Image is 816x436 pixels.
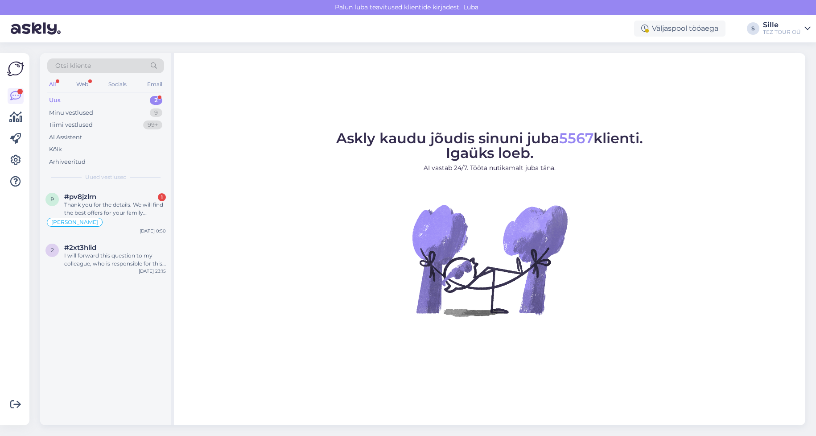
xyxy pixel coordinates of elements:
[150,96,162,105] div: 2
[763,29,801,36] div: TEZ TOUR OÜ
[747,22,759,35] div: S
[49,145,62,154] div: Kõik
[49,133,82,142] div: AI Assistent
[50,196,54,203] span: p
[51,220,98,225] span: [PERSON_NAME]
[559,129,593,147] span: 5567
[64,201,166,217] div: Thank you for the details. We will find the best offers for your family vacation in [GEOGRAPHIC_D...
[158,193,166,201] div: 1
[763,21,801,29] div: Sille
[7,60,24,77] img: Askly Logo
[107,79,128,90] div: Socials
[139,268,166,274] div: [DATE] 23:15
[49,108,93,117] div: Minu vestlused
[150,108,162,117] div: 9
[64,244,96,252] span: #2xt3hlid
[461,3,481,11] span: Luba
[64,252,166,268] div: I will forward this question to my colleague, who is responsible for this. The reply will be here...
[409,180,570,340] img: No Chat active
[143,120,162,129] div: 99+
[55,61,91,71] span: Otsi kliente
[145,79,164,90] div: Email
[64,193,96,201] span: #pv8jzlrn
[85,173,127,181] span: Uued vestlused
[49,158,86,166] div: Arhiveeritud
[336,163,643,173] p: AI vastab 24/7. Tööta nutikamalt juba täna.
[49,96,61,105] div: Uus
[51,247,54,253] span: 2
[74,79,90,90] div: Web
[140,228,166,234] div: [DATE] 0:50
[634,21,725,37] div: Väljaspool tööaega
[47,79,58,90] div: All
[49,120,93,129] div: Tiimi vestlused
[763,21,811,36] a: SilleTEZ TOUR OÜ
[336,129,643,162] span: Askly kaudu jõudis sinuni juba klienti. Igaüks loeb.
